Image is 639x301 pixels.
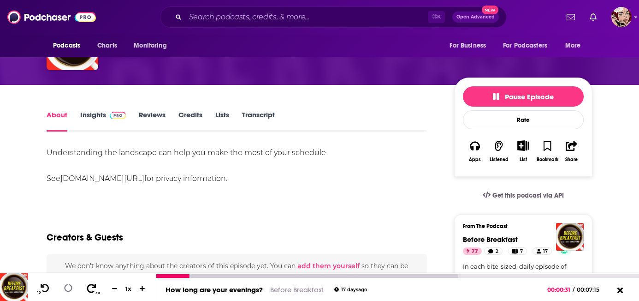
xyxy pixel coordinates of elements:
span: 00:00:31 [547,286,573,293]
span: 00:07:15 [574,286,609,293]
span: New [482,6,498,14]
button: Share [560,134,584,168]
div: Understanding the landscape can help you make the most of your schedule See for privacy information. [47,146,427,185]
a: About [47,110,67,132]
img: Before Breakfast [556,223,584,251]
span: For Podcasters [503,39,547,52]
a: Show notifications dropdown [586,9,600,25]
button: open menu [497,37,561,54]
span: Charts [97,39,117,52]
span: 17 [543,247,548,256]
span: We don't know anything about the creators of this episode yet . You can so they can be credited f... [65,262,408,280]
span: For Business [450,39,486,52]
a: Show notifications dropdown [563,9,579,25]
button: Bookmark [535,134,559,168]
span: 30 [95,291,100,295]
button: Show profile menu [611,7,632,27]
h3: From The Podcast [463,223,576,229]
div: 17 days ago [334,287,367,292]
button: Listened [487,134,511,168]
a: Lists [215,110,229,132]
a: In each bite-sized, daily episode of Before Breakfast, host [PERSON_NAME] shares a time managemen... [463,262,584,298]
span: Logged in as NBM-Suzi [611,7,632,27]
span: More [565,39,581,52]
span: / [573,286,574,293]
img: Podchaser - Follow, Share and Rate Podcasts [7,8,96,26]
a: Before Breakfast [463,235,518,244]
a: 7 [508,247,527,255]
span: Monitoring [134,39,166,52]
span: ⌘ K [428,11,445,23]
a: Before Breakfast [270,285,323,294]
span: 7 [520,247,523,256]
button: add them yourself [297,262,360,270]
div: Share [565,157,578,163]
span: Get this podcast via API [492,192,564,199]
span: Pause Episode [493,92,554,101]
a: 17 [532,247,552,255]
span: Podcasts [53,39,80,52]
a: Charts [91,37,123,54]
span: Open Advanced [456,15,495,19]
h2: Creators & Guests [47,232,123,243]
div: Search podcasts, credits, & more... [160,6,507,28]
span: 77 [472,247,478,256]
button: open menu [443,37,497,54]
div: Apps [469,157,481,163]
a: How long are your evenings? [166,285,263,294]
a: Transcript [242,110,275,132]
button: Show More Button [514,140,532,150]
img: User Profile [611,7,632,27]
span: 10 [37,291,41,295]
a: InsightsPodchaser Pro [80,110,126,132]
div: 1 x [121,285,136,292]
button: 10 [35,283,53,295]
div: List [520,157,527,163]
a: 77 [463,247,482,255]
button: Pause Episode [463,86,584,107]
button: Apps [463,134,487,168]
img: Podchaser Pro [110,112,126,119]
a: Get this podcast via API [475,184,571,207]
div: Rate [463,110,584,129]
a: 2 [484,247,503,255]
button: 30 [83,282,101,295]
a: [DOMAIN_NAME][URL] [60,174,144,183]
input: Search podcasts, credits, & more... [185,10,428,24]
a: Credits [178,110,202,132]
button: open menu [559,37,592,54]
button: Open AdvancedNew [452,12,499,23]
div: Bookmark [537,157,558,163]
div: Show More ButtonList [511,134,535,168]
button: open menu [127,37,178,54]
div: Listened [490,157,509,163]
button: open menu [47,37,92,54]
a: Reviews [139,110,166,132]
span: 2 [496,247,498,256]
